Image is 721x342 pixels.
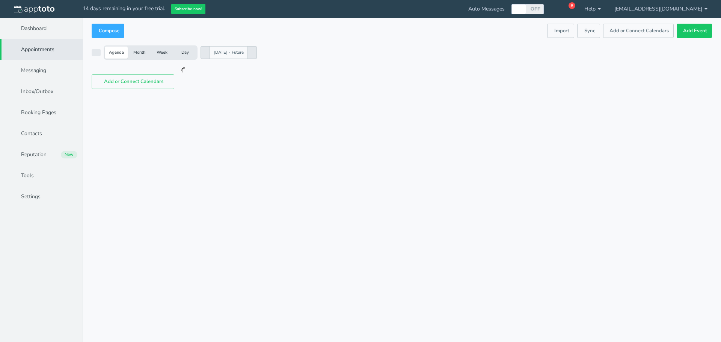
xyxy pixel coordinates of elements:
[92,74,174,89] button: Add or Connect Calendars
[21,88,53,95] span: Inbox/Outbox
[569,2,575,9] div: 8
[21,46,54,53] span: Appointments
[21,109,56,116] span: Booking Pages
[61,151,77,158] div: New
[21,25,47,32] span: Dashboard
[173,47,196,59] button: Day
[21,193,41,200] span: Settings
[21,151,47,158] span: Reputation
[530,6,541,12] label: OFF
[151,47,173,59] button: Week
[603,24,674,38] button: Add or Connect Calendars
[128,47,151,59] button: Month
[214,50,244,56] span: [DATE] - Future
[105,47,128,59] button: Agenda
[677,24,712,38] button: Add Event
[21,130,42,137] span: Contacts
[210,46,248,59] button: [DATE] - Future
[171,4,205,15] button: Subscribe now!
[21,172,34,179] span: Tools
[83,5,165,12] span: 14 days remaining in your free trial.
[577,24,600,38] button: Sync
[547,24,574,38] button: Import
[14,6,54,13] img: logo-apptoto--white.svg
[582,27,595,35] span: Sync
[468,5,505,13] span: Auto Messages
[21,67,46,74] span: Messaging
[92,24,124,38] button: Compose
